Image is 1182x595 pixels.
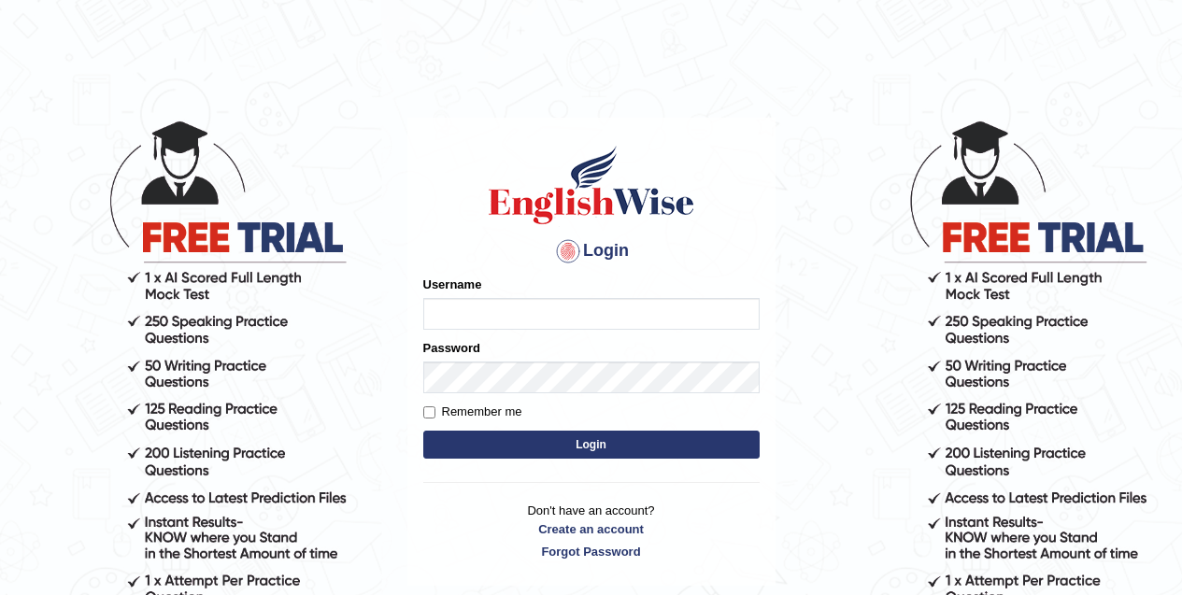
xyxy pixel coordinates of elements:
[423,502,760,560] p: Don't have an account?
[423,543,760,560] a: Forgot Password
[485,143,698,227] img: Logo of English Wise sign in for intelligent practice with AI
[423,403,522,421] label: Remember me
[423,339,480,357] label: Password
[423,236,760,266] h4: Login
[423,276,482,293] label: Username
[423,431,760,459] button: Login
[423,520,760,538] a: Create an account
[423,406,435,418] input: Remember me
